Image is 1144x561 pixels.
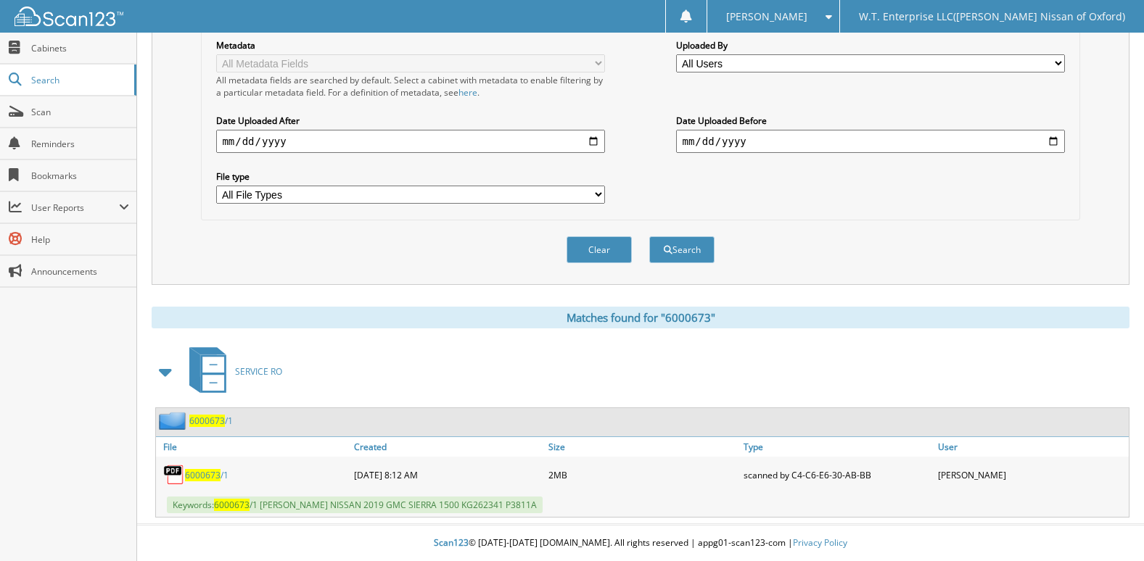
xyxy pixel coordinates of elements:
button: Clear [567,236,632,263]
a: User [934,437,1129,457]
input: start [216,130,604,153]
span: Announcements [31,265,129,278]
span: Help [31,233,129,246]
label: File type [216,170,604,183]
img: scan123-logo-white.svg [15,7,123,26]
label: Metadata [216,39,604,51]
a: File [156,437,350,457]
iframe: Chat Widget [1071,491,1144,561]
button: Search [649,236,715,263]
span: Reminders [31,138,129,150]
label: Date Uploaded Before [676,115,1064,127]
div: Matches found for "6000673" [152,307,1129,328]
span: Scan [31,106,129,118]
a: 6000673/1 [189,415,233,427]
span: Bookmarks [31,170,129,182]
a: SERVICE RO [181,343,282,400]
a: 6000673/1 [185,469,229,481]
span: Cabinets [31,42,129,54]
div: © [DATE]-[DATE] [DOMAIN_NAME]. All rights reserved | appg01-scan123-com | [137,525,1144,561]
a: Created [350,437,545,457]
span: [PERSON_NAME] [726,12,807,21]
a: here [458,86,477,99]
label: Uploaded By [676,39,1064,51]
label: Date Uploaded After [216,115,604,127]
a: Privacy Policy [793,536,847,549]
img: folder2.png [159,412,189,430]
span: User Reports [31,201,119,214]
span: SERVICE RO [235,365,282,378]
input: end [676,130,1064,153]
span: 6000673 [185,469,221,481]
img: PDF.png [163,464,185,486]
div: 2MB [545,460,739,489]
span: W.T. Enterprise LLC([PERSON_NAME] Nissan of Oxford) [859,12,1125,21]
div: scanned by C4-C6-E6-30-AB-BB [740,460,934,489]
span: Keywords: /1 [PERSON_NAME] NISSAN 2019 GMC SIERRA 1500 KG262341 P3811A [167,496,543,513]
div: [DATE] 8:12 AM [350,460,545,489]
span: 6000673 [189,415,225,427]
div: All metadata fields are searched by default. Select a cabinet with metadata to enable filtering b... [216,74,604,99]
span: 6000673 [214,499,250,511]
span: Search [31,74,127,86]
span: Scan123 [434,536,469,549]
a: Size [545,437,739,457]
a: Type [740,437,934,457]
div: [PERSON_NAME] [934,460,1129,489]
